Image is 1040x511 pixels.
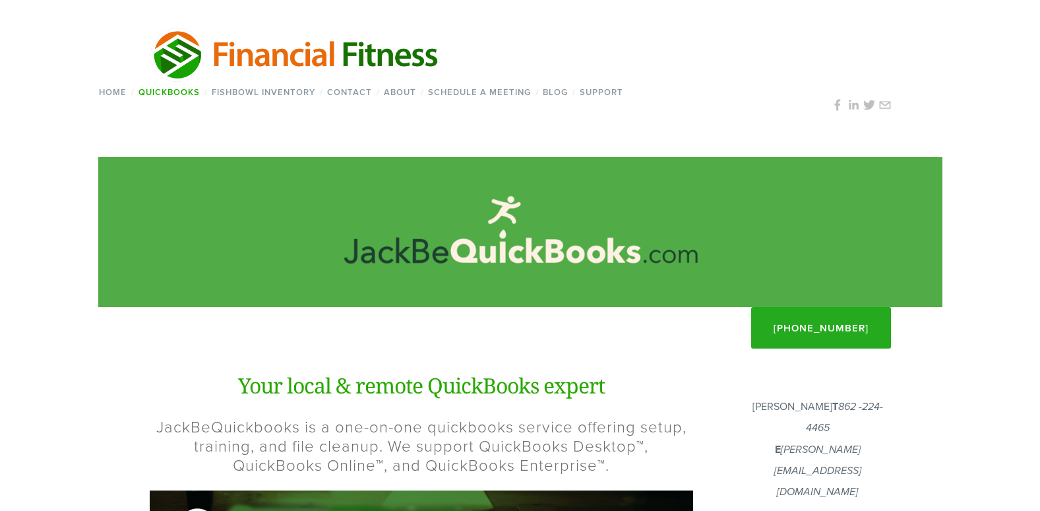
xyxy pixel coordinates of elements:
p: [PERSON_NAME] [745,396,891,503]
span: / [535,86,539,98]
a: QuickBooks [135,83,204,102]
h2: JackBeQuickbooks is a one-on-one quickbooks service offering setup, training, and file cleanup. W... [150,417,693,474]
a: Contact [323,83,377,102]
a: Blog [539,83,572,102]
h1: JackBeQuickBooks™ Services [150,216,892,248]
span: / [572,86,576,98]
span: / [377,86,380,98]
a: [PHONE_NUMBER] [751,307,891,349]
img: Financial Fitness Consulting [150,26,441,83]
strong: T [832,399,838,414]
a: About [380,83,421,102]
span: / [131,86,135,98]
a: Schedule a Meeting [424,83,535,102]
span: / [320,86,323,98]
span: / [204,86,208,98]
a: Support [576,83,628,102]
span: / [421,86,424,98]
a: Home [95,83,131,102]
em: 862 -224-4465 [806,401,883,434]
em: [PERSON_NAME][EMAIL_ADDRESS][DOMAIN_NAME] [774,444,861,499]
strong: E [775,442,781,457]
h1: Your local & remote QuickBooks expert [150,370,693,401]
a: Fishbowl Inventory [208,83,320,102]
